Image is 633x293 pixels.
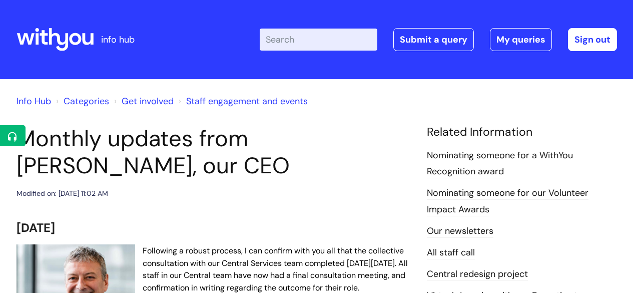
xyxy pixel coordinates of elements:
[64,95,109,107] a: Categories
[427,187,588,216] a: Nominating someone for our Volunteer Impact Awards
[427,246,475,259] a: All staff call
[393,28,474,51] a: Submit a query
[112,93,174,109] li: Get involved
[260,29,377,51] input: Search
[17,125,412,179] h1: Monthly updates from [PERSON_NAME], our CEO
[122,95,174,107] a: Get involved
[186,95,308,107] a: Staff engagement and events
[427,149,573,178] a: Nominating someone for a WithYou Recognition award
[427,125,617,139] h4: Related Information
[176,93,308,109] li: Staff engagement and events
[17,187,108,200] div: Modified on: [DATE] 11:02 AM
[490,28,552,51] a: My queries
[54,93,109,109] li: Solution home
[260,28,617,51] div: | -
[568,28,617,51] a: Sign out
[143,245,408,293] span: Following a robust process, I can confirm with you all that the collective consultation with our ...
[101,32,135,48] p: info hub
[17,220,55,235] span: [DATE]
[427,225,493,238] a: Our newsletters
[17,95,51,107] a: Info Hub
[427,268,528,281] a: Central redesign project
